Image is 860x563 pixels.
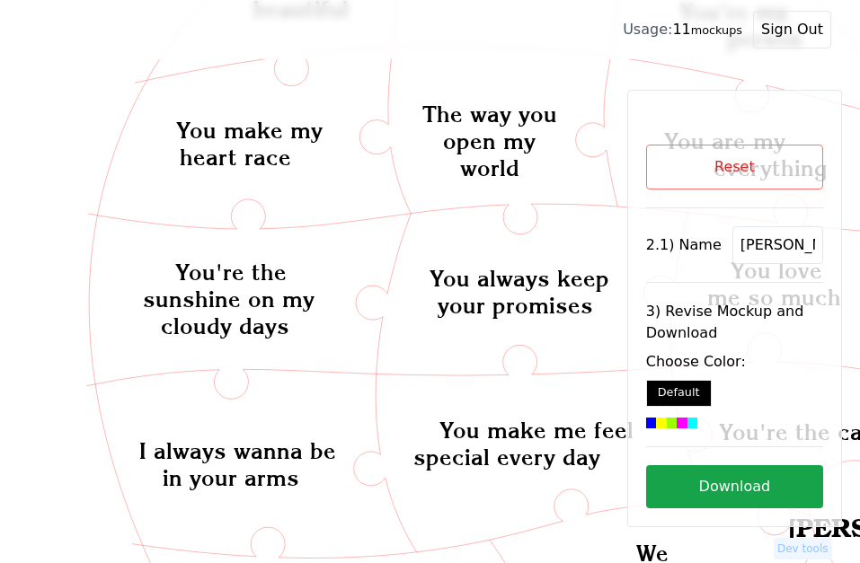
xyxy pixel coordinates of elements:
text: You always keep [430,265,609,292]
label: Choose Color: [646,351,823,373]
text: You're the [175,259,287,286]
text: in your arms [163,464,299,491]
button: Download [646,465,823,508]
text: I always wanna be [139,437,336,464]
text: The way you [422,101,557,128]
label: 2.1) Name [646,234,722,256]
small: mockups [691,23,742,37]
text: You make me feel [439,417,634,444]
text: heart race [181,144,292,171]
text: You make my [176,117,323,144]
text: sunshine on my [143,286,315,312]
span: Usage: [623,21,672,38]
text: special every day [413,444,600,471]
button: Sign Out [753,11,831,48]
text: your promises [438,292,593,319]
small: Default [658,385,700,399]
button: Dev tools [774,538,832,559]
text: cloudy days [161,312,289,339]
label: 3) Revise Mockup and Download [646,301,823,344]
text: open my [443,128,536,154]
text: world [460,154,519,181]
div: 11 [623,19,742,40]
button: Reset [646,145,823,189]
